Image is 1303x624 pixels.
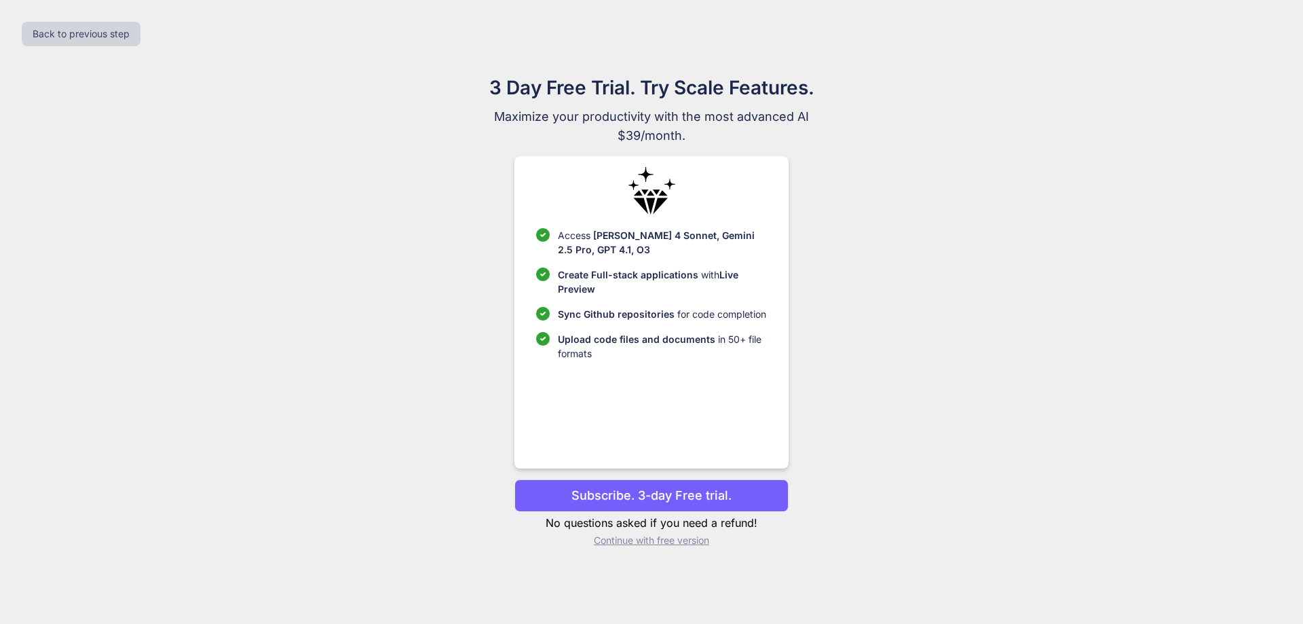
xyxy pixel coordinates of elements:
[558,228,766,257] p: Access
[558,332,766,361] p: in 50+ file formats
[558,308,675,320] span: Sync Github repositories
[423,107,880,126] span: Maximize your productivity with the most advanced AI
[536,268,550,281] img: checklist
[536,228,550,242] img: checklist
[558,230,755,255] span: [PERSON_NAME] 4 Sonnet, Gemini 2.5 Pro, GPT 4.1, O3
[571,486,732,504] p: Subscribe. 3-day Free trial.
[558,268,766,296] p: with
[558,333,715,345] span: Upload code files and documents
[558,269,701,280] span: Create Full-stack applications
[423,126,880,145] span: $39/month.
[514,534,788,547] p: Continue with free version
[558,307,766,321] p: for code completion
[423,73,880,102] h1: 3 Day Free Trial. Try Scale Features.
[22,22,140,46] button: Back to previous step
[514,479,788,512] button: Subscribe. 3-day Free trial.
[536,307,550,320] img: checklist
[536,332,550,346] img: checklist
[514,515,788,531] p: No questions asked if you need a refund!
